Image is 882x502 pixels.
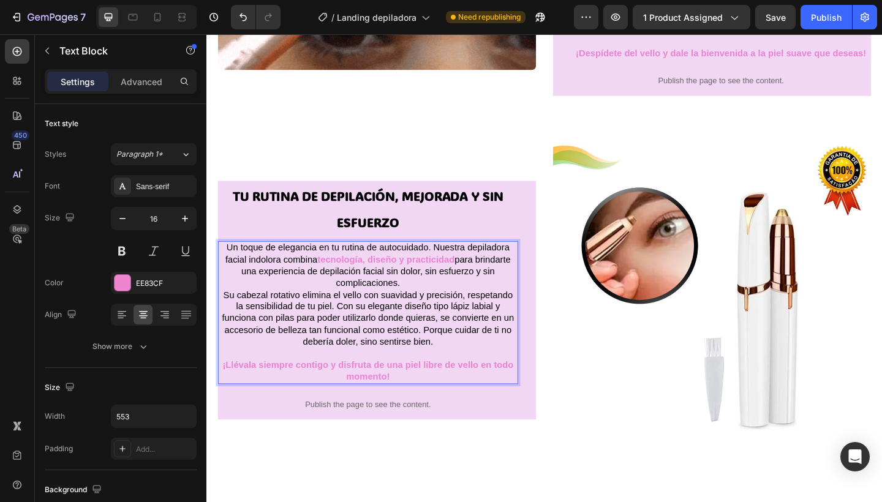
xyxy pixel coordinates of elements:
div: Add... [136,444,194,455]
iframe: Design area [206,34,882,502]
div: Size [45,380,77,396]
strong: ¡Despídete del vello y dale la bienvenida a la piel suave que deseas! [402,16,718,26]
div: Font [45,181,60,192]
p: Text Block [59,43,164,58]
div: Width [45,411,65,422]
button: 7 [5,5,91,29]
div: Sans-serif [136,181,194,192]
button: 1 product assigned [633,5,750,29]
img: gempages_569647055224439623-8ffec104-9000-4df0-ae38-5438ce82fd74.jpg [377,116,723,462]
p: 7 [80,10,86,24]
p: Advanced [121,75,162,88]
div: Undo/Redo [231,5,281,29]
div: Show more [92,340,149,353]
strong: ¡Llévala siempre contigo y disfruta de una piel libre de vello en todo momento! [17,354,334,378]
div: Align [45,307,79,323]
div: EE83CF [136,278,194,289]
p: Publish the page to see the content. [12,397,339,410]
strong: TU RUTINA DE DEPILACIÓN, MEJORADA Y SIN ESFUERZO [28,167,323,214]
div: Rich Text Editor. Editing area: main [12,225,339,381]
div: Open Intercom Messenger [840,442,870,471]
div: Publish [811,11,842,24]
button: Paragraph 1* [111,143,197,165]
button: Publish [801,5,852,29]
div: Size [45,210,77,227]
span: Need republishing [458,12,521,23]
span: para brindarte una experiencia de depilación facial sin dolor, sin esfuerzo y sin complicaciones. [37,240,330,276]
div: 450 [12,130,29,140]
button: Show more [45,335,197,358]
span: Paragraph 1* [116,149,163,160]
div: Background [45,482,104,498]
span: 1 product assigned [643,11,723,24]
div: Styles [45,149,66,160]
div: Color [45,277,64,288]
strong: tecnología, diseño y practicidad [121,240,270,250]
p: Settings [61,75,95,88]
p: Publish the page to see the content. [396,45,723,58]
div: Padding [45,443,73,454]
div: Beta [9,224,29,234]
span: / [331,11,334,24]
span: Su cabezal rotativo elimina el vello con suavidad y precisión, respetando la sensibilidad de tu p... [17,279,334,340]
button: Save [755,5,796,29]
span: Landing depiladora [337,11,417,24]
div: Text style [45,118,78,129]
span: Save [766,12,786,23]
input: Auto [111,405,196,427]
span: Un toque de elegancia en tu rutina de autocuidado. Nuestra depiladora facial indolora combina [20,227,330,250]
